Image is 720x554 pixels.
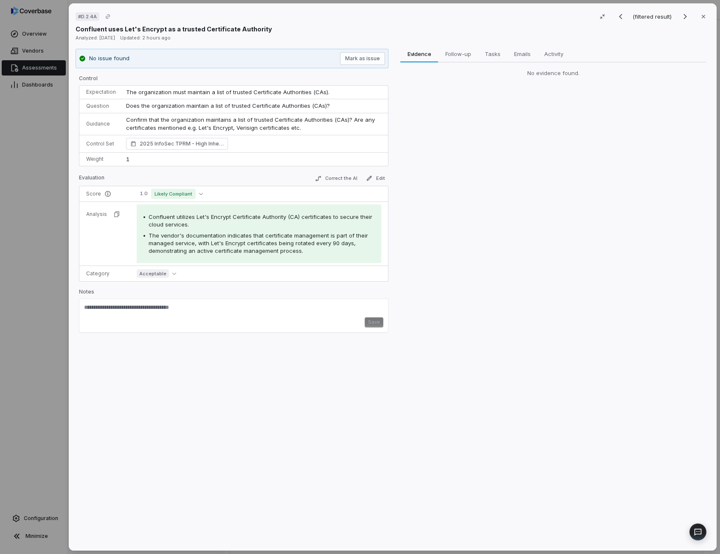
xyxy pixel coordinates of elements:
button: Edit [363,173,388,183]
p: Confirm that the organization maintains a list of trusted Certificate Authorities (CAs)? Are any ... [126,116,381,132]
p: No issue found [89,54,129,63]
span: Confluent utilizes Let's Encrypt Certificate Authority (CA) certificates to secure their cloud se... [149,213,372,228]
p: (filtered result) [633,12,673,21]
button: 1.0Likely Compliant [137,189,206,199]
p: Category [86,270,127,277]
p: Evaluation [79,174,104,185]
p: Analysis [86,211,107,218]
button: Previous result [612,11,629,22]
p: Control [79,75,388,85]
p: Weight [86,156,116,162]
span: Activity [541,48,567,59]
button: Mark as issue [340,52,385,65]
span: 2025 InfoSec TPRM - High Inherent Risk (TruSight Supported) Asset and Info Management [140,140,224,148]
div: No evidence found. [400,69,706,78]
p: Question [86,103,116,109]
span: Follow-up [442,48,474,59]
button: Next result [677,11,694,22]
span: Does the organization maintain a list of trusted Certificate Authorities (CAs)? [126,102,330,109]
span: The vendor's documentation indicates that certificate management is part of their managed service... [149,232,368,254]
span: The organization must maintain a list of trusted Certificate Authorities (CAs). [126,89,329,95]
button: Copy link [100,9,115,24]
p: Expectation [86,89,116,95]
span: 1 [126,156,129,162]
span: Likely Compliant [151,189,196,199]
p: Notes [79,288,388,299]
span: Acceptable [137,269,169,278]
p: Confluent uses Let's Encrypt as a trusted Certificate Authority [76,25,272,34]
span: Evidence [404,48,434,59]
p: Score [86,190,127,197]
span: Updated: 2 hours ago [120,35,171,41]
p: Control Set [86,140,116,147]
span: Analyzed: [DATE] [76,35,115,41]
span: # D.2.4A [78,13,97,20]
span: Tasks [481,48,504,59]
span: Emails [511,48,534,59]
p: Guidance [86,120,116,127]
button: Correct the AI [312,173,361,184]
